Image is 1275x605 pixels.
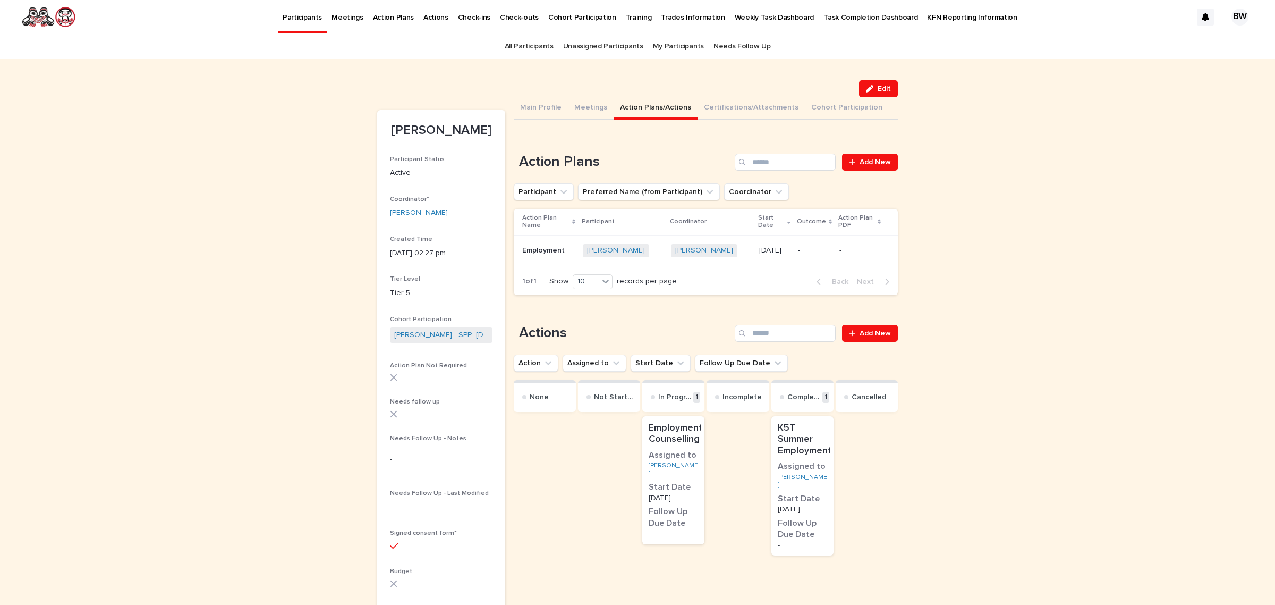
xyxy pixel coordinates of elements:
[514,183,574,200] button: Participant
[805,97,889,120] button: Cohort Participation
[390,363,467,369] span: Action Plan Not Required
[578,183,720,200] button: Preferred Name (from Participant)
[759,246,789,255] p: [DATE]
[522,212,569,232] p: Action Plan Name
[573,276,599,287] div: 10
[394,330,488,341] a: [PERSON_NAME] - SPP- [DATE]
[642,416,704,544] a: Employment CounsellingAssigned to[PERSON_NAME] Start Date[DATE]Follow Up Due Date-
[798,246,831,255] p: -
[771,416,834,556] a: K5T Summer EmploymentAssigned to[PERSON_NAME] Start Date[DATE]Follow Up Due Date-
[390,123,492,138] p: [PERSON_NAME]
[670,216,707,228] p: Coordinator
[853,277,898,287] button: Next
[514,325,730,342] h1: Actions
[808,277,853,287] button: Back
[514,355,558,372] button: Action
[842,325,898,342] a: Add New
[390,435,466,442] span: Needs Follow Up - Notes
[390,490,489,497] span: Needs Follow Up - Last Modified
[693,392,700,403] p: 1
[390,248,492,259] p: [DATE] 02:27 pm
[390,316,452,323] span: Cohort Participation
[724,183,789,200] button: Coordinator
[878,85,891,93] span: Edit
[713,34,770,59] a: Needs Follow Up
[390,530,457,536] span: Signed consent form*
[649,506,698,529] h3: Follow Up Due Date
[822,392,829,403] p: 1
[390,236,432,242] span: Created Time
[658,393,691,402] p: In Progress
[839,246,881,255] p: -
[594,393,636,402] p: Not Started
[390,167,492,179] p: Active
[649,530,698,537] p: -
[860,158,891,166] span: Add New
[859,80,898,97] button: Edit
[758,212,785,232] p: Start Date
[390,501,492,512] p: -
[522,244,567,255] p: Employment
[675,246,733,255] a: [PERSON_NAME]
[587,246,645,255] a: [PERSON_NAME]
[778,423,831,457] p: K5T Summer Employment
[568,97,614,120] button: Meetings
[617,277,677,286] p: records per page
[778,506,827,513] p: [DATE]
[778,461,827,473] h3: Assigned to
[530,393,549,402] p: None
[563,355,626,372] button: Assigned to
[857,278,880,285] span: Next
[21,6,76,28] img: rNyI97lYS1uoOg9yXW8k
[390,454,492,465] p: -
[860,330,891,337] span: Add New
[842,154,898,171] a: Add New
[390,276,420,282] span: Tier Level
[778,518,827,541] h3: Follow Up Due Date
[778,542,827,549] p: -
[698,97,805,120] button: Certifications/Attachments
[563,34,643,59] a: Unassigned Participants
[582,216,615,228] p: Participant
[649,494,698,502] p: [DATE]
[390,156,445,163] span: Participant Status
[505,34,554,59] a: All Participants
[390,207,448,219] a: [PERSON_NAME]
[778,493,827,505] h3: Start Date
[778,474,827,489] a: [PERSON_NAME]
[1231,9,1248,26] div: BW
[631,355,691,372] button: Start Date
[549,277,568,286] p: Show
[514,97,568,120] button: Main Profile
[735,325,836,342] input: Search
[653,34,704,59] a: My Participants
[649,450,698,461] h3: Assigned to
[390,399,440,405] span: Needs follow up
[826,278,848,285] span: Back
[514,235,898,266] tr: EmploymentEmployment [PERSON_NAME] [PERSON_NAME] [DATE]--
[649,482,698,493] h3: Start Date
[514,154,730,171] h1: Action Plans
[735,154,836,171] input: Search
[838,212,874,232] p: Action Plan PDF
[695,355,788,372] button: Follow Up Due Date
[649,462,698,477] a: [PERSON_NAME]
[614,97,698,120] button: Action Plans/Actions
[514,268,545,295] p: 1 of 1
[390,568,412,575] span: Budget
[722,393,762,402] p: Incomplete
[787,393,820,402] p: Complete
[390,288,492,299] p: Tier 5
[390,196,429,203] span: Coordinator*
[852,393,886,402] p: Cancelled
[797,216,826,228] p: Outcome
[649,423,702,446] p: Employment Counselling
